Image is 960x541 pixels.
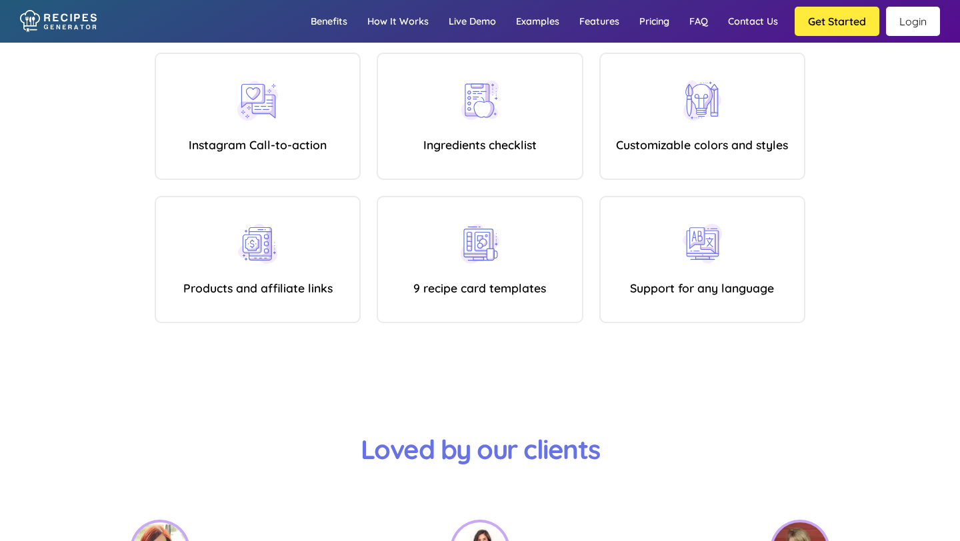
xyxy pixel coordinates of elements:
h4: Customizable colors and styles [611,137,794,152]
a: 9 recipe card templates [413,280,546,295]
a: Pricing [629,2,679,41]
a: Examples [506,2,569,41]
h4: Ingredients checklist [388,137,571,152]
h4: Instagram Call-to-action [166,137,349,152]
button: Get Started [795,7,879,36]
a: Benefits [301,2,357,41]
a: Live demo [439,2,506,41]
a: FAQ [679,2,718,41]
a: Contact us [718,2,788,41]
a: How it works [357,2,439,41]
a: Login [886,7,940,36]
h3: Loved by our clients [213,432,747,466]
h4: Support for any language [611,280,794,295]
a: Features [569,2,629,41]
h4: Products and affiliate links [166,280,349,295]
